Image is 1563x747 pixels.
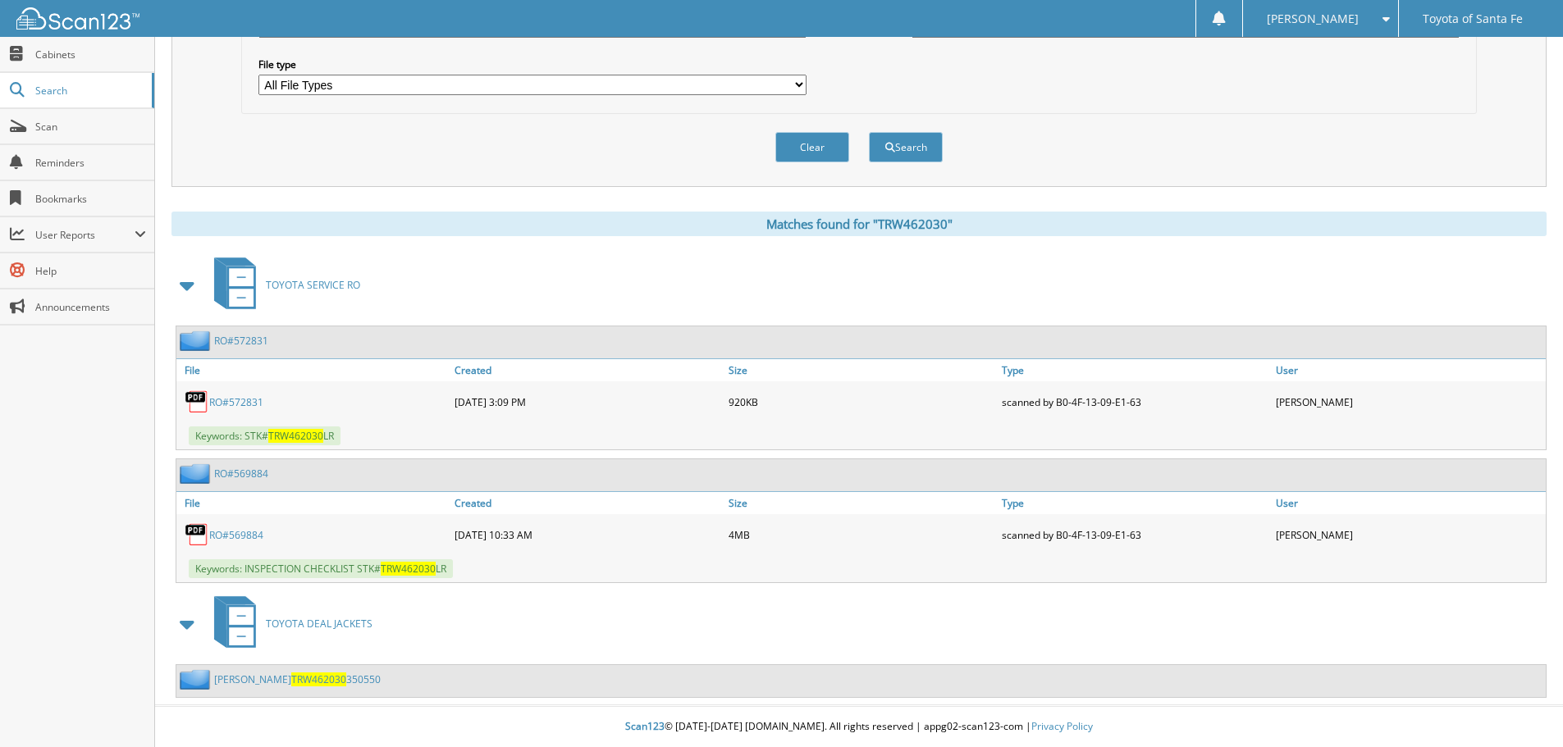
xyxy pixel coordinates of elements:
a: User [1272,359,1546,381]
a: Created [450,359,724,381]
span: User Reports [35,228,135,242]
div: [DATE] 10:33 AM [450,518,724,551]
a: TOYOTA DEAL JACKETS [204,591,372,656]
span: TOYOTA DEAL JACKETS [266,617,372,631]
img: PDF.png [185,522,209,547]
span: TRW462030 [291,672,346,686]
span: Search [35,84,144,98]
img: scan123-logo-white.svg [16,7,139,30]
span: Reminders [35,156,146,170]
a: File [176,359,450,381]
a: User [1272,492,1546,514]
a: Type [998,359,1272,381]
a: Privacy Policy [1031,719,1093,733]
span: Scan [35,120,146,134]
img: folder2.png [180,669,214,690]
div: 920KB [724,385,999,418]
button: Search [869,132,943,162]
img: folder2.png [180,330,214,351]
a: RO#572831 [209,395,263,409]
a: RO#572831 [214,334,268,348]
span: Help [35,264,146,278]
label: File type [258,57,807,71]
span: Announcements [35,300,146,314]
span: Keywords: STK# LR [189,426,340,445]
span: Toyota of Santa Fe [1423,14,1523,24]
div: [PERSON_NAME] [1272,518,1546,551]
a: TOYOTA SERVICE RO [204,253,360,317]
a: Type [998,492,1272,514]
div: [PERSON_NAME] [1272,385,1546,418]
img: folder2.png [180,463,214,484]
a: Size [724,359,999,381]
button: Clear [775,132,849,162]
div: scanned by B0-4F-13-09-E1-63 [998,385,1272,418]
span: Scan123 [625,719,665,733]
div: scanned by B0-4F-13-09-E1-63 [998,518,1272,551]
span: TRW462030 [268,429,323,443]
span: TOYOTA SERVICE RO [266,278,360,292]
div: © [DATE]-[DATE] [DOMAIN_NAME]. All rights reserved | appg02-scan123-com | [155,707,1563,747]
a: RO#569884 [209,528,263,542]
div: Matches found for "TRW462030" [171,212,1547,236]
a: File [176,492,450,514]
div: [DATE] 3:09 PM [450,385,724,418]
img: PDF.png [185,389,209,414]
a: RO#569884 [214,467,268,481]
iframe: Chat Widget [1481,668,1563,747]
span: [PERSON_NAME] [1267,14,1359,24]
span: Bookmarks [35,192,146,206]
a: Size [724,492,999,514]
span: Cabinets [35,48,146,61]
span: TRW462030 [381,562,436,576]
a: [PERSON_NAME]TRW462030350550 [214,672,381,686]
div: 4MB [724,518,999,551]
a: Created [450,492,724,514]
span: Keywords: INSPECTION CHECKLIST STK# LR [189,559,453,578]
